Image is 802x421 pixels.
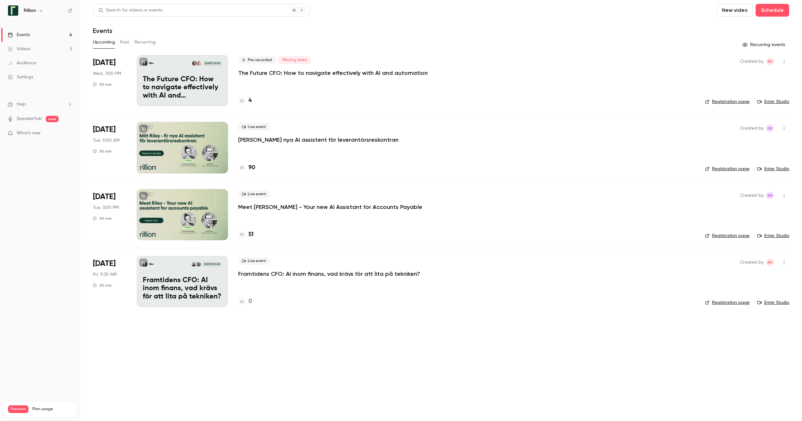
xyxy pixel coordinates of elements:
span: [DATE] [93,192,116,202]
p: Rillion [149,62,154,65]
span: AH [767,58,773,65]
a: Framtidens CFO: AI inom finans, vad krävs för att lita på tekniken?​RillionRasmus AreskougSara Bö... [137,256,228,307]
span: AH [767,258,773,266]
button: Recurring events [740,40,789,50]
a: Registration page [705,166,749,172]
span: Missing video [279,56,311,64]
div: 30 min [93,283,112,288]
a: Meet [PERSON_NAME] - Your new AI Assistant for Accounts Payable [238,203,422,211]
div: Videos [8,46,30,52]
span: Live event [238,190,270,198]
div: Settings [8,74,33,80]
span: [DATE] 7:00 PM [203,61,222,66]
h6: Rillion [24,7,36,14]
img: Carissa Kell [197,61,201,66]
p: Rillion [149,263,154,266]
img: Rillion [8,5,18,16]
h4: 51 [248,230,254,239]
div: Audience [8,60,36,66]
a: [PERSON_NAME] nya AI assistent för leverantörsreskontran [238,136,399,144]
div: 30 min [93,216,112,221]
span: Live event [238,257,270,265]
span: Created by [740,58,764,65]
h4: 0 [248,297,252,306]
button: New video [717,4,753,17]
h4: 90 [248,163,255,172]
li: help-dropdown-opener [8,101,72,108]
span: Created by [740,258,764,266]
div: Sep 16 Tue, 9:00 AM (Europe/Stockholm) [93,122,126,173]
span: Tue, 3:00 PM [93,204,119,211]
a: Enter Studio [757,166,789,172]
span: [DATE] 9:30 AM [202,262,222,266]
a: 51 [238,230,254,239]
div: Sep 10 Wed, 12:00 PM (America/Chicago) [93,55,126,106]
div: Sep 26 Fri, 9:30 AM (Europe/Stockholm) [93,256,126,307]
a: The Future CFO: How to navigate effectively with AI and automation [238,69,428,77]
span: Created by [740,124,764,132]
div: 30 min [93,149,112,154]
button: Recurring [134,37,156,47]
a: SpeakerHub [17,115,42,122]
button: Schedule [756,4,789,17]
span: Help [17,101,26,108]
div: Events [8,32,30,38]
span: Created by [740,192,764,199]
div: 30 min [93,82,112,87]
span: SR [767,192,773,199]
span: Plan usage [32,407,72,412]
button: Past [120,37,129,47]
div: Search for videos or events [98,7,162,14]
a: Enter Studio [757,299,789,306]
span: Wed, 7:00 PM [93,70,121,77]
span: What's new [17,130,41,137]
span: Sofie Rönngård [766,192,774,199]
span: Premium [8,405,28,413]
a: Registration page [705,299,749,306]
span: Pre-recorded [238,56,276,64]
a: Framtidens CFO: AI inom finans, vad krävs för att lita på tekniken?​ [238,270,420,278]
img: Rasmus Areskoug [196,262,201,266]
span: Tue, 9:00 AM [93,137,119,144]
button: Upcoming [93,37,115,47]
a: The Future CFO: How to navigate effectively with AI and automationRillionCarissa KellCisco Sacasa... [137,55,228,106]
h4: 4 [248,96,252,105]
span: [DATE] [93,58,116,68]
span: Adam Holmgren [766,58,774,65]
a: Registration page [705,233,749,239]
a: Registration page [705,99,749,105]
span: SR [767,124,773,132]
img: Sara Börsvik [191,262,196,266]
a: 90 [238,163,255,172]
h1: Events [93,27,112,35]
div: Sep 16 Tue, 3:00 PM (Europe/Stockholm) [93,189,126,240]
img: Cisco Sacasa [192,61,197,66]
a: 0 [238,297,252,306]
a: 4 [238,96,252,105]
span: [DATE] [93,258,116,269]
span: [DATE] [93,124,116,135]
span: Sofie Rönngård [766,124,774,132]
span: Live event [238,123,270,131]
p: The Future CFO: How to navigate effectively with AI and automation [143,75,222,100]
a: Enter Studio [757,99,789,105]
a: Enter Studio [757,233,789,239]
p: Framtidens CFO: AI inom finans, vad krävs för att lita på tekniken?​ [143,276,222,301]
span: new [46,116,59,122]
span: Adam Holmgren [766,258,774,266]
span: Fri, 9:30 AM [93,271,117,278]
